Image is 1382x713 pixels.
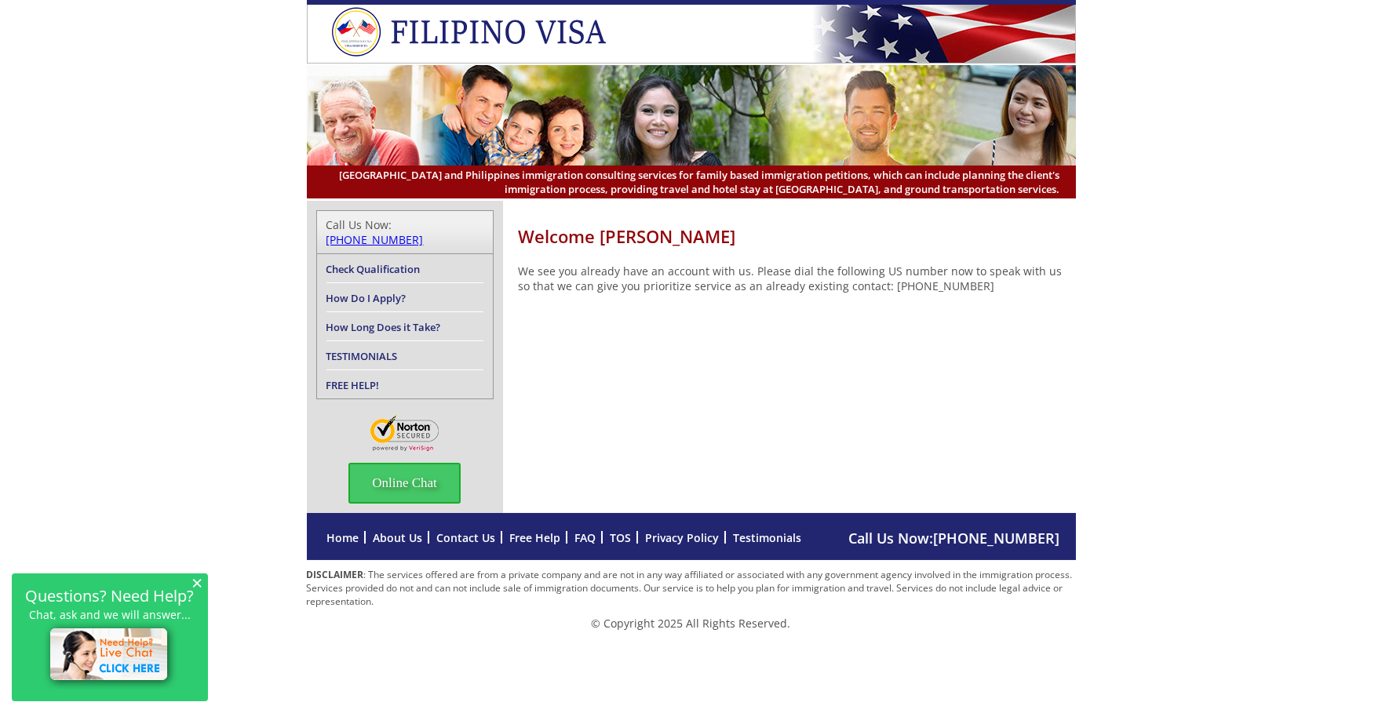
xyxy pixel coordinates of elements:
a: FAQ [575,530,596,545]
a: TESTIMONIALS [326,349,398,363]
a: How Do I Apply? [326,291,407,305]
a: Check Qualification [326,262,421,276]
p: Chat, ask and we will answer... [20,608,200,621]
a: Testimonials [734,530,802,545]
a: Home [327,530,359,545]
strong: DISCLAIMER [307,568,364,581]
h2: Questions? Need Help? [20,589,200,602]
span: [GEOGRAPHIC_DATA] and Philippines immigration consulting services for family based immigration pe... [323,168,1060,196]
h1: Welcome [PERSON_NAME] [519,224,1076,248]
p: © Copyright 2025 All Rights Reserved. [307,616,1076,631]
a: About Us [374,530,423,545]
span: Call Us Now: [849,529,1060,547]
a: Contact Us [437,530,496,545]
a: TOS [611,530,632,545]
div: Call Us Now: [326,217,483,247]
a: FREE HELP! [326,378,380,392]
a: [PHONE_NUMBER] [934,529,1060,547]
p: We see you already have an account with us. Please dial the following US number now to speak with... [519,264,1076,293]
a: Privacy Policy [646,530,720,545]
img: live-chat-icon.png [43,621,177,690]
a: [PHONE_NUMBER] [326,232,424,247]
span: × [191,576,202,589]
a: Free Help [510,530,561,545]
a: How Long Does it Take? [326,320,441,334]
p: : The services offered are from a private company and are not in any way affiliated or associated... [307,568,1076,608]
span: Online Chat [348,463,461,504]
